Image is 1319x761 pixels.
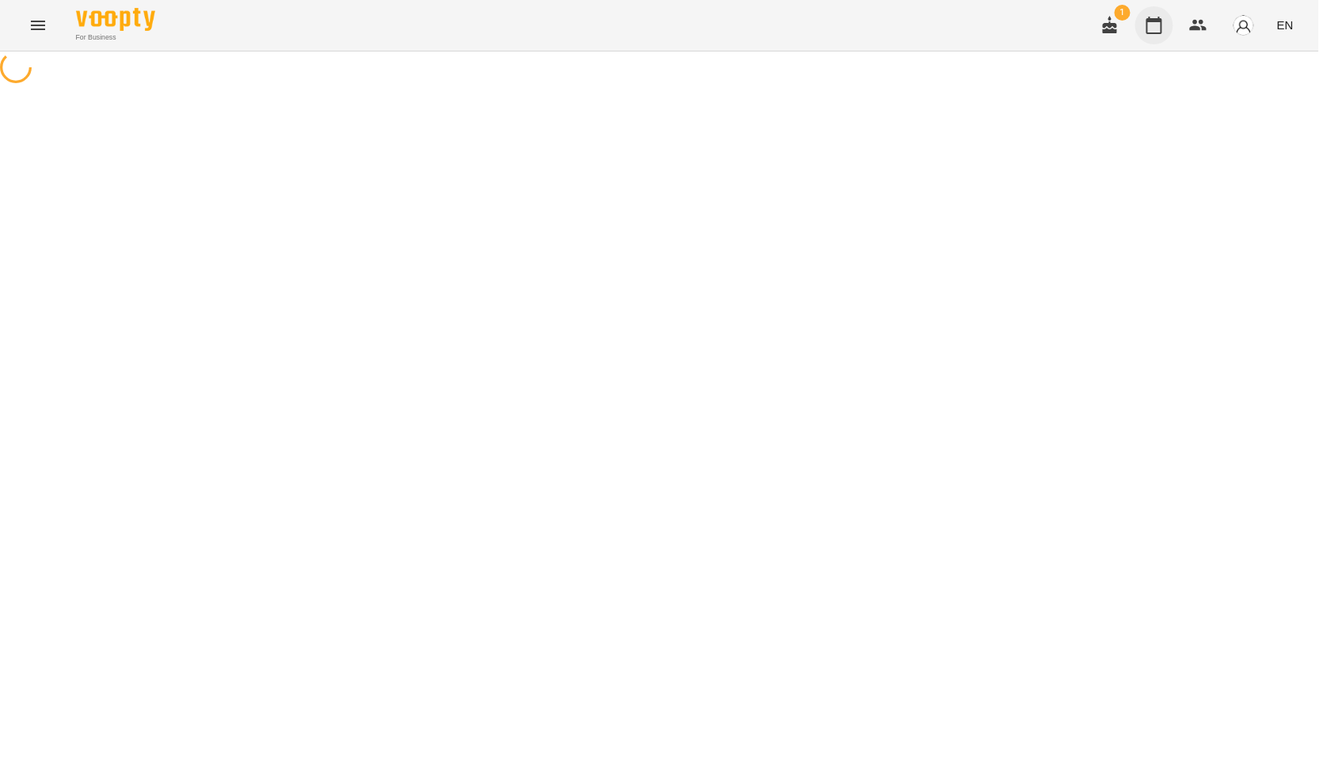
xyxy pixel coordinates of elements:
[19,6,57,44] button: Menu
[1277,17,1294,33] span: EN
[76,32,155,43] span: For Business
[1115,5,1131,21] span: 1
[76,8,155,31] img: Voopty Logo
[1233,14,1255,36] img: avatar_s.png
[1271,10,1300,40] button: EN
